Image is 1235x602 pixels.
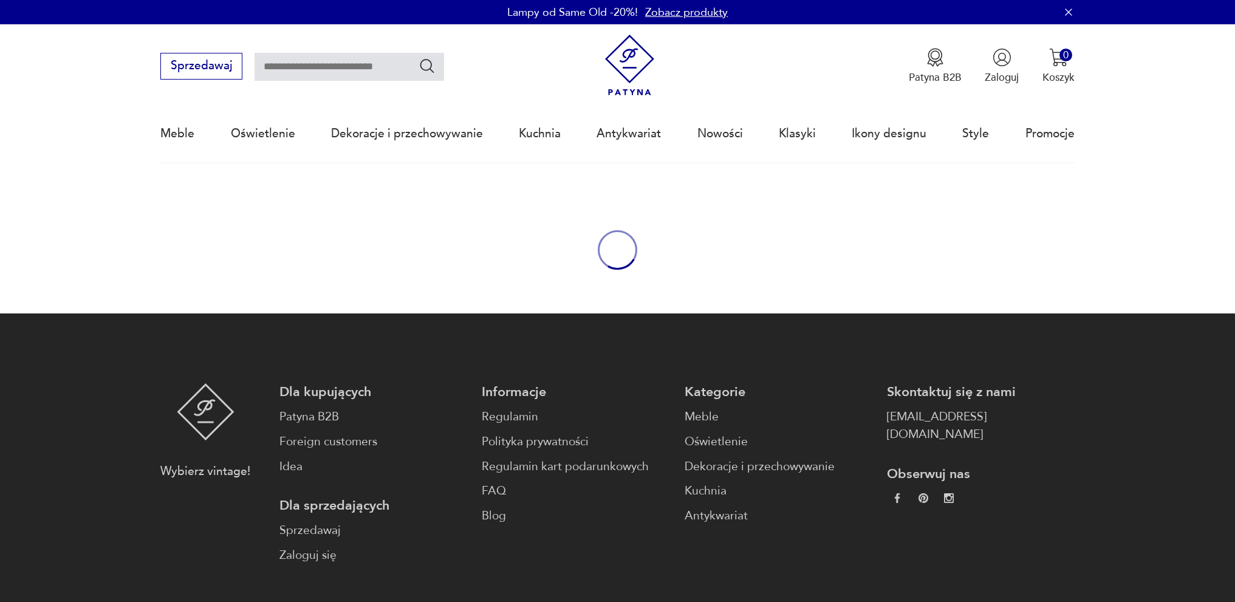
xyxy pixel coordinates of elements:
[892,493,902,503] img: da9060093f698e4c3cedc1453eec5031.webp
[482,408,669,426] a: Regulamin
[685,433,872,451] a: Oświetlenie
[177,383,234,440] img: Patyna - sklep z meblami i dekoracjami vintage
[685,408,872,426] a: Meble
[887,465,1075,483] p: Obserwuj nas
[279,458,467,476] a: Idea
[685,458,872,476] a: Dekoracje i przechowywanie
[482,507,669,525] a: Blog
[1049,48,1068,67] img: Ikona koszyka
[985,48,1019,84] button: Zaloguj
[852,106,926,162] a: Ikony designu
[279,433,467,451] a: Foreign customers
[909,48,962,84] button: Patyna B2B
[160,53,242,80] button: Sprzedawaj
[599,35,660,96] img: Patyna - sklep z meblami i dekoracjami vintage
[962,106,989,162] a: Style
[909,70,962,84] p: Patyna B2B
[160,106,194,162] a: Meble
[926,48,945,67] img: Ikona medalu
[685,383,872,401] p: Kategorie
[482,458,669,476] a: Regulamin kart podarunkowych
[993,48,1011,67] img: Ikonka użytkownika
[597,106,661,162] a: Antykwariat
[985,70,1019,84] p: Zaloguj
[887,383,1075,401] p: Skontaktuj się z nami
[279,522,467,539] a: Sprzedawaj
[1025,106,1075,162] a: Promocje
[231,106,295,162] a: Oświetlenie
[482,383,669,401] p: Informacje
[909,48,962,84] a: Ikona medaluPatyna B2B
[1042,48,1075,84] button: 0Koszyk
[160,463,250,481] p: Wybierz vintage!
[697,106,743,162] a: Nowości
[279,408,467,426] a: Patyna B2B
[919,493,928,503] img: 37d27d81a828e637adc9f9cb2e3d3a8a.webp
[482,433,669,451] a: Polityka prywatności
[1042,70,1075,84] p: Koszyk
[279,383,467,401] p: Dla kupujących
[685,507,872,525] a: Antykwariat
[419,57,436,75] button: Szukaj
[887,408,1075,443] a: [EMAIL_ADDRESS][DOMAIN_NAME]
[519,106,561,162] a: Kuchnia
[779,106,816,162] a: Klasyki
[279,497,467,515] p: Dla sprzedających
[160,62,242,72] a: Sprzedawaj
[685,482,872,500] a: Kuchnia
[331,106,483,162] a: Dekoracje i przechowywanie
[507,5,638,20] p: Lampy od Same Old -20%!
[1059,49,1072,61] div: 0
[279,547,467,564] a: Zaloguj się
[944,493,954,503] img: c2fd9cf7f39615d9d6839a72ae8e59e5.webp
[645,5,728,20] a: Zobacz produkty
[482,482,669,500] a: FAQ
